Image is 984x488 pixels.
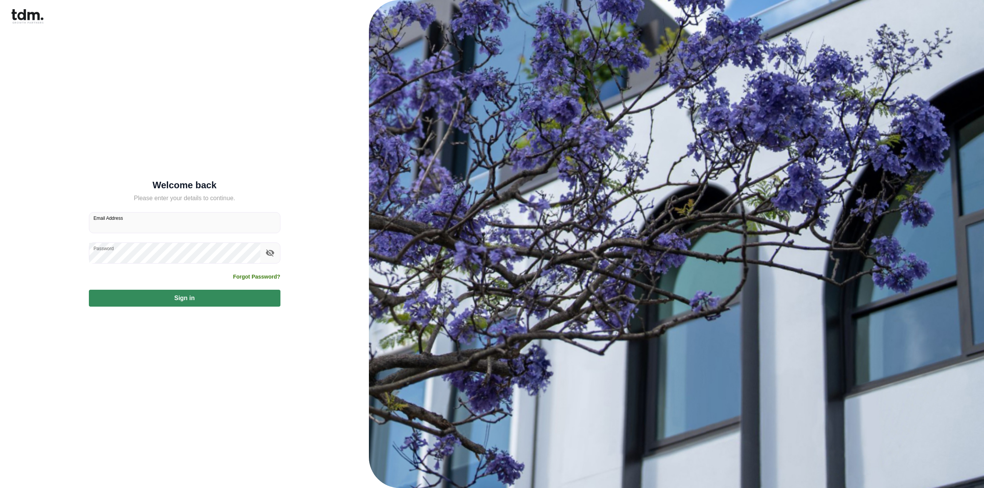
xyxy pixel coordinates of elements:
[89,194,280,203] h5: Please enter your details to continue.
[93,245,114,252] label: Password
[89,290,280,307] button: Sign in
[233,273,280,281] a: Forgot Password?
[264,246,277,259] button: toggle password visibility
[89,181,280,189] h5: Welcome back
[93,215,123,221] label: Email Address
